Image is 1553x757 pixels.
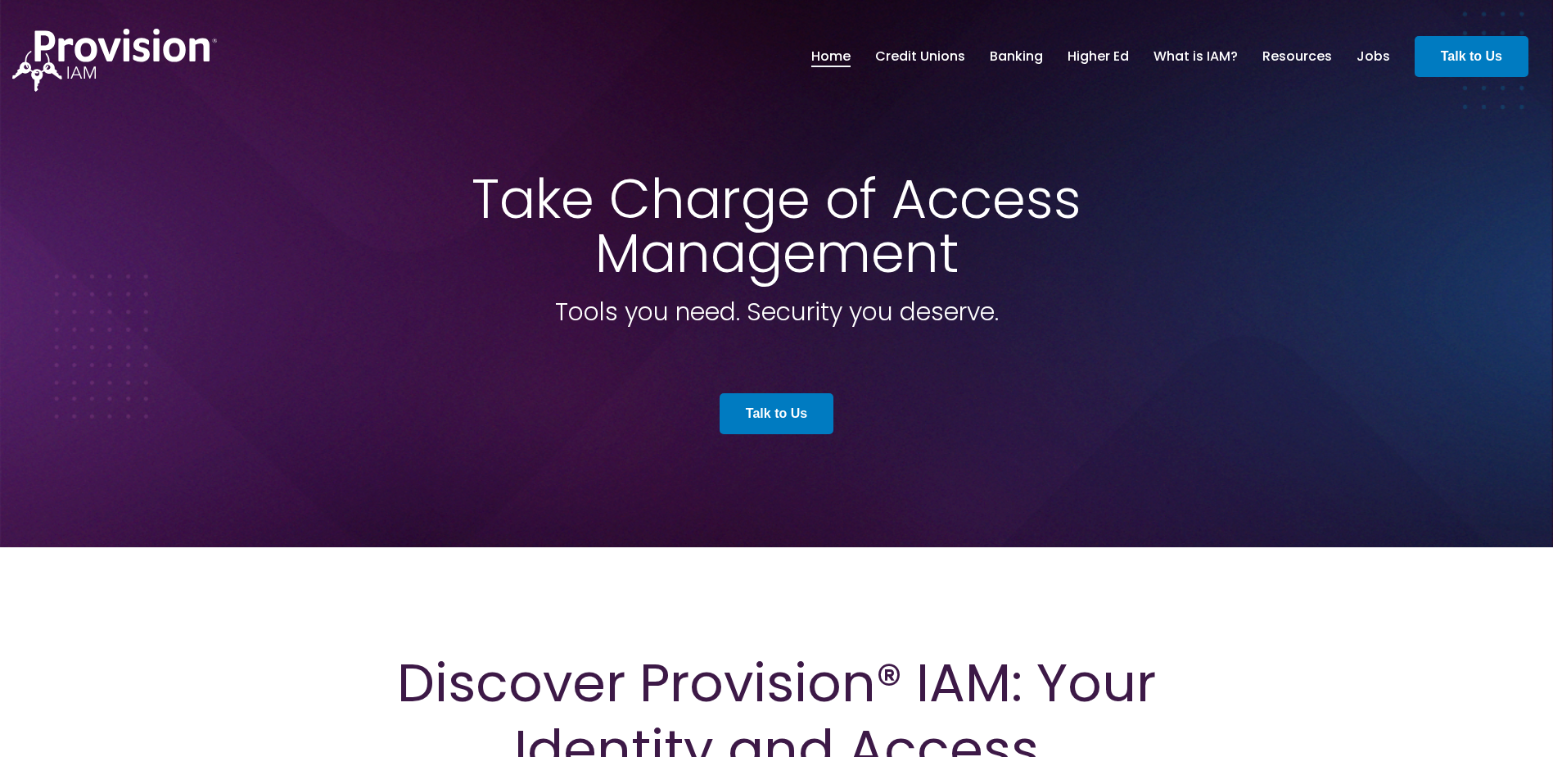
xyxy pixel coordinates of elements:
[555,294,999,329] span: Tools you need. Security you deserve.
[1262,43,1332,70] a: Resources
[811,43,851,70] a: Home
[1153,43,1238,70] a: What is IAM?
[799,30,1402,83] nav: menu
[12,29,217,92] img: ProvisionIAM-Logo-White
[1441,49,1502,63] strong: Talk to Us
[1415,36,1528,77] a: Talk to Us
[472,161,1081,291] span: Take Charge of Access Management
[990,43,1043,70] a: Banking
[1357,43,1390,70] a: Jobs
[746,406,807,420] strong: Talk to Us
[875,43,965,70] a: Credit Unions
[1068,43,1129,70] a: Higher Ed
[720,393,833,434] a: Talk to Us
